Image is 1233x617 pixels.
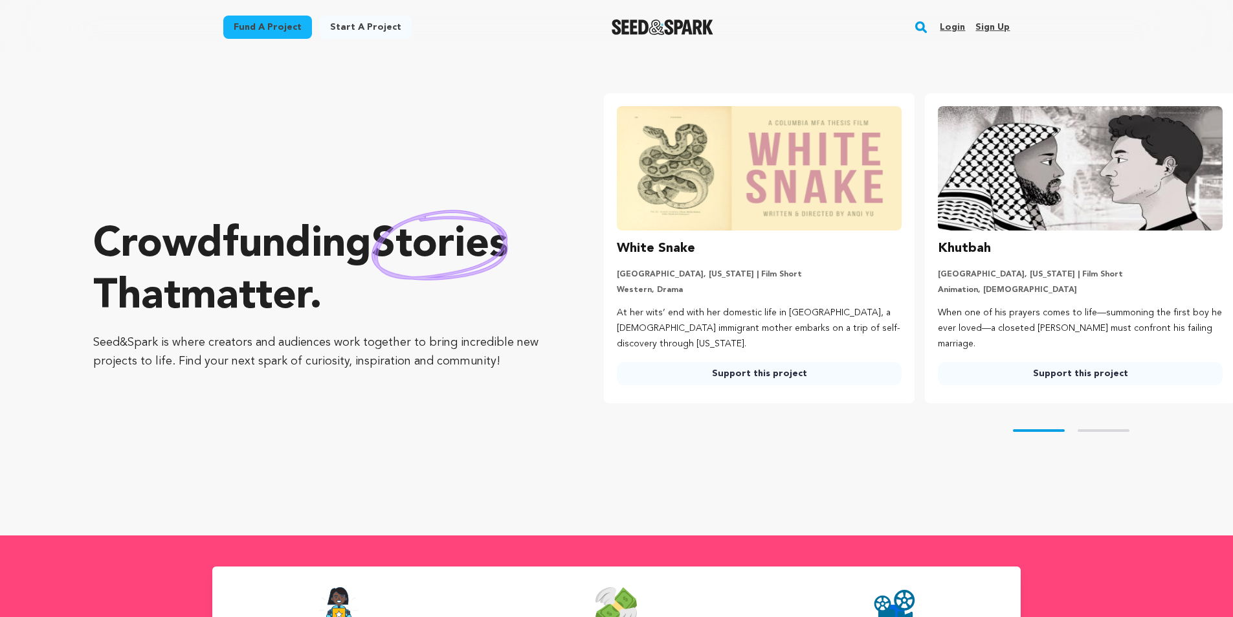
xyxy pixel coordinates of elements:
[612,19,713,35] img: Seed&Spark Logo Dark Mode
[617,106,902,230] img: White Snake image
[938,285,1223,295] p: Animation, [DEMOGRAPHIC_DATA]
[938,238,991,259] h3: Khutbah
[93,333,552,371] p: Seed&Spark is where creators and audiences work together to bring incredible new projects to life...
[617,362,902,385] a: Support this project
[617,269,902,280] p: [GEOGRAPHIC_DATA], [US_STATE] | Film Short
[93,219,552,323] p: Crowdfunding that .
[975,17,1010,38] a: Sign up
[372,210,508,280] img: hand sketched image
[938,306,1223,352] p: When one of his prayers comes to life—summoning the first boy he ever loved—a closeted [PERSON_NA...
[612,19,713,35] a: Seed&Spark Homepage
[617,285,902,295] p: Western, Drama
[938,269,1223,280] p: [GEOGRAPHIC_DATA], [US_STATE] | Film Short
[617,306,902,352] p: At her wits’ end with her domestic life in [GEOGRAPHIC_DATA], a [DEMOGRAPHIC_DATA] immigrant moth...
[181,276,309,318] span: matter
[223,16,312,39] a: Fund a project
[320,16,412,39] a: Start a project
[938,106,1223,230] img: Khutbah image
[940,17,965,38] a: Login
[938,362,1223,385] a: Support this project
[617,238,695,259] h3: White Snake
